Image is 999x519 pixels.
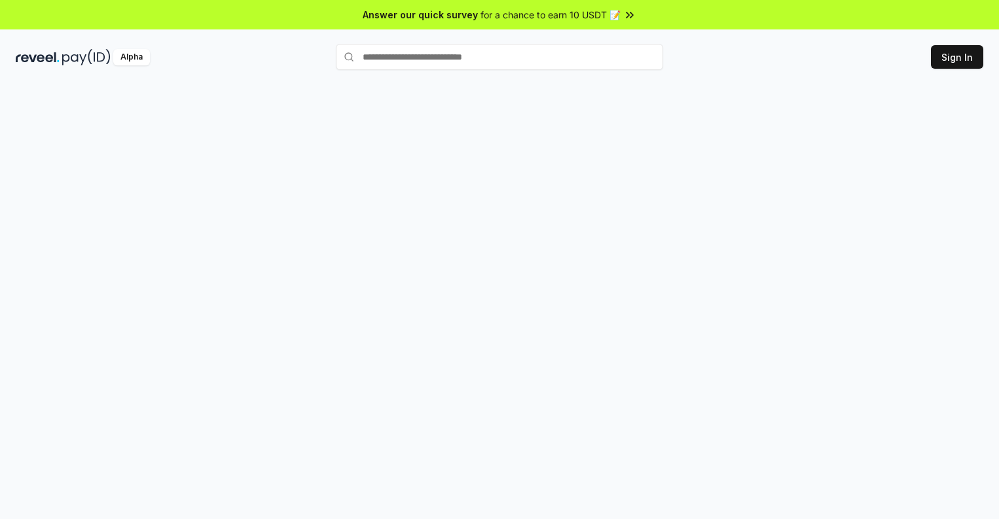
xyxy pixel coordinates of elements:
[481,8,621,22] span: for a chance to earn 10 USDT 📝
[363,8,478,22] span: Answer our quick survey
[113,49,150,65] div: Alpha
[62,49,111,65] img: pay_id
[931,45,983,69] button: Sign In
[16,49,60,65] img: reveel_dark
